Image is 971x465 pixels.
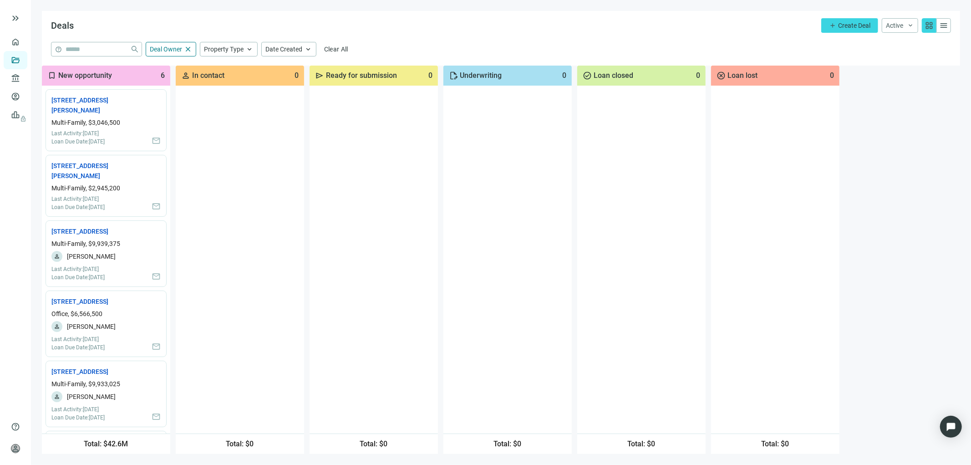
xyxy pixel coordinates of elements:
[886,22,903,29] span: Active
[51,184,161,192] div: Multi-Family, $2,945,200
[443,66,572,86] div: Underwriting
[577,434,706,454] div: Total: $ 0
[42,434,170,454] div: Total: $ 42.6M
[152,342,161,351] span: mail
[51,119,161,126] div: Multi-Family, $3,046,500
[925,21,934,30] span: grid_view
[51,274,105,281] div: Loan Due Date: [DATE]
[150,46,182,53] span: Deal Owner
[51,367,108,377] a: [STREET_ADDRESS]
[54,253,60,260] span: person
[184,45,192,53] span: close
[176,434,304,454] div: Total: $ 0
[310,434,438,454] div: Total: $ 0
[67,251,116,262] span: [PERSON_NAME]
[830,71,834,80] span: 0
[55,46,62,53] span: help
[47,71,56,80] span: bookmark
[310,66,438,86] div: Ready for submission
[304,45,312,53] span: keyboard_arrow_up
[204,46,244,53] span: Property Type
[51,296,108,307] a: [STREET_ADDRESS]
[181,71,190,80] span: person
[161,71,165,80] span: 6
[51,195,105,203] div: Last Activity: [DATE]
[67,391,116,402] span: [PERSON_NAME]
[577,66,706,86] div: Loan closed
[51,240,161,247] div: Multi-Family, $9,939,375
[51,226,108,236] a: [STREET_ADDRESS]
[11,444,20,453] span: person
[54,393,60,400] span: person
[324,46,348,53] span: Clear All
[315,71,324,80] span: send
[51,95,133,115] a: [STREET_ADDRESS][PERSON_NAME]
[449,71,458,80] span: edit_document
[696,71,700,80] span: 0
[562,71,566,80] span: 0
[67,321,116,332] span: [PERSON_NAME]
[42,66,170,86] div: New opportunity
[51,204,105,211] div: Loan Due Date: [DATE]
[829,22,836,29] span: add
[176,66,304,86] div: In contact
[940,416,962,438] div: Open Intercom Messenger
[320,42,352,56] button: Clear All
[51,310,161,317] div: Office, $6,566,500
[51,380,161,388] div: Multi-Family, $9,933,025
[295,71,299,80] span: 0
[717,71,726,80] span: cancel
[51,414,105,421] div: Loan Due Date: [DATE]
[51,130,105,137] div: Last Activity: [DATE]
[10,13,21,24] button: keyboard_double_arrow_right
[583,71,592,80] span: check_circle
[51,406,105,413] div: Last Activity: [DATE]
[152,272,161,281] span: mail
[428,71,432,80] span: 0
[711,434,839,454] div: Total: $ 0
[51,344,105,351] div: Loan Due Date: [DATE]
[152,412,161,421] span: mail
[11,422,20,431] span: help
[51,161,133,181] a: [STREET_ADDRESS][PERSON_NAME]
[821,18,878,33] button: addCreate Deal
[711,66,839,86] div: Loan lost
[443,434,572,454] div: Total: $ 0
[882,18,918,33] button: Activekeyboard_arrow_down
[51,266,105,273] div: Last Activity: [DATE]
[939,21,948,30] span: menu
[51,336,105,343] div: Last Activity: [DATE]
[54,323,60,330] span: person
[152,136,161,145] span: mail
[245,45,254,53] span: keyboard_arrow_up
[51,138,105,145] div: Loan Due Date: [DATE]
[838,22,870,29] span: Create Deal
[152,202,161,211] span: mail
[265,46,302,53] span: Date Created
[907,22,914,29] span: keyboard_arrow_down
